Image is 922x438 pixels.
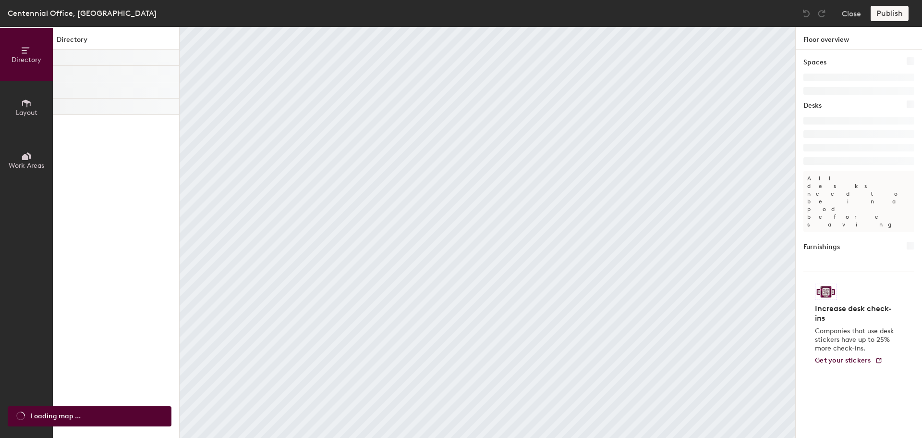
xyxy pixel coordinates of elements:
div: Centennial Office, [GEOGRAPHIC_DATA] [8,7,157,19]
canvas: Map [180,27,795,438]
img: Redo [817,9,826,18]
h1: Desks [803,100,822,111]
span: Layout [16,109,37,117]
h1: Furnishings [803,242,840,252]
h4: Increase desk check-ins [815,304,897,323]
a: Get your stickers [815,357,883,365]
span: Work Areas [9,162,44,170]
p: Companies that use desk stickers have up to 25% more check-ins. [815,327,897,353]
span: Loading map ... [31,411,81,422]
h1: Floor overview [796,27,922,50]
span: Directory [12,56,41,64]
h1: Directory [53,35,179,50]
p: All desks need to be in a pod before saving [803,171,914,232]
h1: Spaces [803,57,826,68]
img: Undo [801,9,811,18]
span: Get your stickers [815,356,871,364]
button: Close [842,6,861,21]
img: Sticker logo [815,284,837,300]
